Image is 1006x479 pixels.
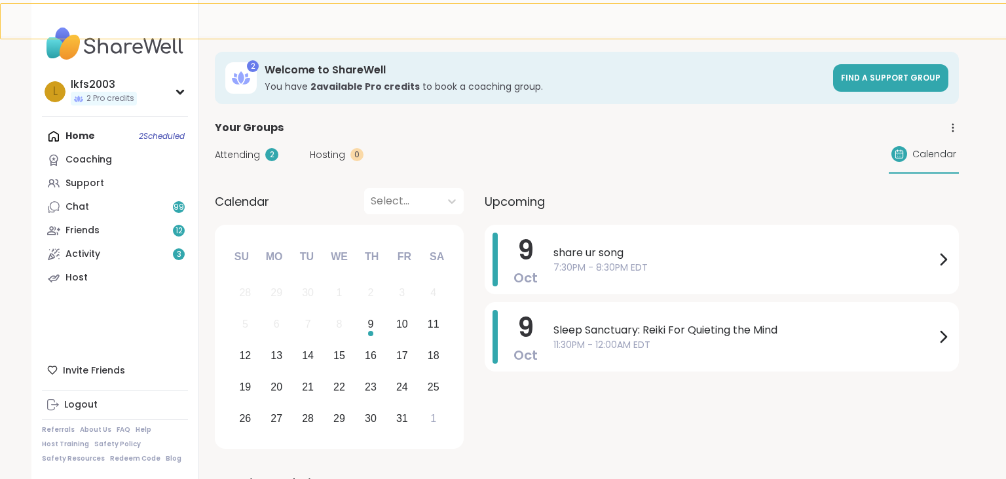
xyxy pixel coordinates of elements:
div: Chat [65,201,89,214]
div: Choose Wednesday, October 29th, 2025 [326,404,354,432]
a: Host Training [42,440,89,449]
div: Not available Thursday, October 2nd, 2025 [357,279,385,307]
div: 9 [367,315,373,333]
span: Oct [513,346,538,364]
div: Coaching [65,153,112,166]
div: Not available Tuesday, September 30th, 2025 [294,279,322,307]
div: 11 [428,315,439,333]
span: 12 [176,225,183,237]
div: 10 [396,315,408,333]
div: Not available Monday, October 6th, 2025 [263,311,291,339]
a: Friends12 [42,219,188,242]
div: Choose Friday, October 24th, 2025 [388,373,416,401]
span: 3 [177,249,181,260]
a: FAQ [117,425,130,434]
div: Choose Saturday, October 25th, 2025 [419,373,447,401]
div: Not available Friday, October 3rd, 2025 [388,279,416,307]
div: 8 [337,315,343,333]
div: Su [227,242,256,271]
div: 27 [270,410,282,427]
span: share ur song [553,245,935,261]
div: 6 [274,315,280,333]
a: Redeem Code [110,454,160,463]
div: Sa [422,242,451,271]
div: 29 [270,284,282,301]
div: Choose Saturday, November 1st, 2025 [419,404,447,432]
div: Mo [259,242,288,271]
a: Help [136,425,151,434]
div: Choose Friday, October 17th, 2025 [388,342,416,370]
div: 31 [396,410,408,427]
div: 28 [302,410,314,427]
span: Sleep Sanctuary: Reiki For Quieting the Mind [553,322,935,338]
div: 19 [239,378,251,396]
div: 28 [239,284,251,301]
div: We [325,242,354,271]
div: Choose Monday, October 20th, 2025 [263,373,291,401]
a: About Us [80,425,111,434]
span: 7:30PM - 8:30PM EDT [553,261,935,275]
div: Not available Monday, September 29th, 2025 [263,279,291,307]
div: Not available Sunday, September 28th, 2025 [231,279,259,307]
div: Not available Saturday, October 4th, 2025 [419,279,447,307]
div: Choose Friday, October 10th, 2025 [388,311,416,339]
div: 16 [365,347,377,364]
div: Choose Saturday, October 11th, 2025 [419,311,447,339]
div: 5 [242,315,248,333]
a: Safety Resources [42,454,105,463]
span: 9 [517,309,534,346]
div: 14 [302,347,314,364]
div: 3 [399,284,405,301]
div: Host [65,271,88,284]
div: Not available Wednesday, October 8th, 2025 [326,311,354,339]
img: ShareWell Nav Logo [42,21,188,67]
div: 30 [302,284,314,301]
span: 11:30PM - 12:00AM EDT [553,338,935,352]
div: 12 [239,347,251,364]
div: Choose Thursday, October 9th, 2025 [357,311,385,339]
span: Upcoming [485,193,545,210]
div: 23 [365,378,377,396]
div: 25 [428,378,439,396]
div: 20 [270,378,282,396]
span: 2 Pro credits [86,93,134,104]
div: 2 [367,284,373,301]
div: 22 [333,378,345,396]
div: Choose Sunday, October 19th, 2025 [231,373,259,401]
div: 24 [396,378,408,396]
div: Choose Tuesday, October 28th, 2025 [294,404,322,432]
div: Choose Thursday, October 16th, 2025 [357,342,385,370]
span: Hosting [310,148,345,162]
h3: You have to book a coaching group. [265,80,825,93]
a: Activity3 [42,242,188,266]
span: Find a support group [841,72,941,83]
div: Choose Tuesday, October 14th, 2025 [294,342,322,370]
span: 9 [517,232,534,269]
div: 30 [365,410,377,427]
span: Calendar [912,147,956,161]
div: 1 [337,284,343,301]
span: 99 [174,202,184,213]
span: Your Groups [215,120,284,136]
div: Logout [64,398,98,412]
div: Choose Thursday, October 30th, 2025 [357,404,385,432]
div: 21 [302,378,314,396]
div: Choose Monday, October 27th, 2025 [263,404,291,432]
div: 26 [239,410,251,427]
div: 29 [333,410,345,427]
div: Not available Wednesday, October 1st, 2025 [326,279,354,307]
a: Logout [42,393,188,417]
div: Th [358,242,386,271]
div: Choose Friday, October 31st, 2025 [388,404,416,432]
a: Find a support group [833,64,948,92]
a: Blog [166,454,181,463]
div: Choose Monday, October 13th, 2025 [263,342,291,370]
div: Choose Wednesday, October 15th, 2025 [326,342,354,370]
a: Coaching [42,148,188,172]
div: lkfs2003 [71,77,137,92]
div: Not available Tuesday, October 7th, 2025 [294,311,322,339]
div: Support [65,177,104,190]
div: Choose Tuesday, October 21st, 2025 [294,373,322,401]
div: 18 [428,347,439,364]
div: Activity [65,248,100,261]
